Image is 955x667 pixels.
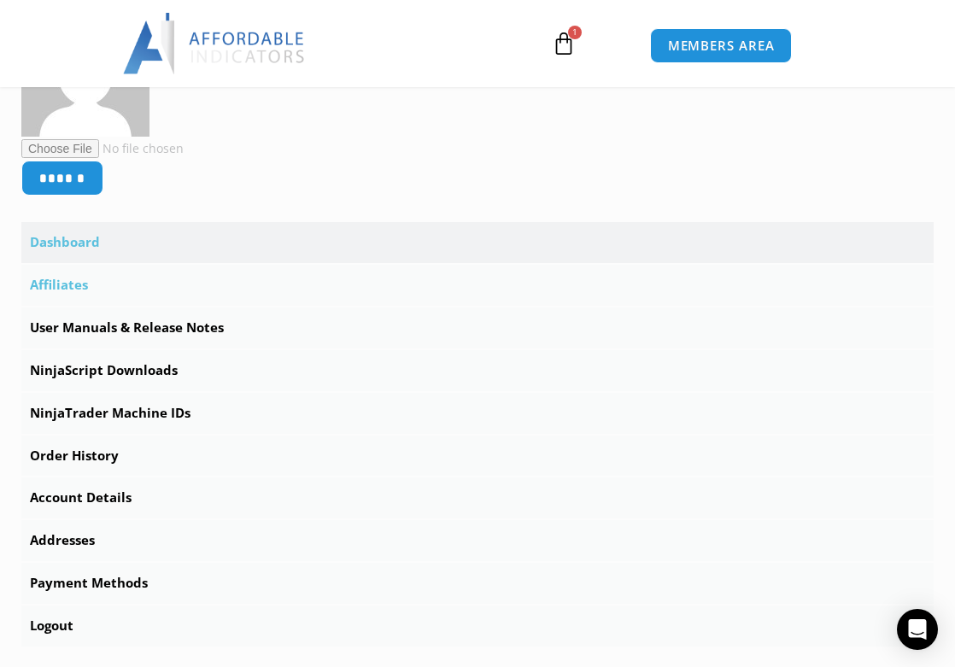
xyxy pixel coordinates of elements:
[21,393,934,434] a: NinjaTrader Machine IDs
[21,265,934,306] a: Affiliates
[526,19,601,68] a: 1
[21,436,934,477] a: Order History
[21,222,934,646] nav: Account pages
[21,307,934,348] a: User Manuals & Release Notes
[21,477,934,518] a: Account Details
[650,28,793,63] a: MEMBERS AREA
[21,563,934,604] a: Payment Methods
[568,26,582,39] span: 1
[897,609,938,650] div: Open Intercom Messenger
[123,13,307,74] img: LogoAI | Affordable Indicators – NinjaTrader
[668,39,775,52] span: MEMBERS AREA
[21,350,934,391] a: NinjaScript Downloads
[21,520,934,561] a: Addresses
[21,222,934,263] a: Dashboard
[21,606,934,647] a: Logout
